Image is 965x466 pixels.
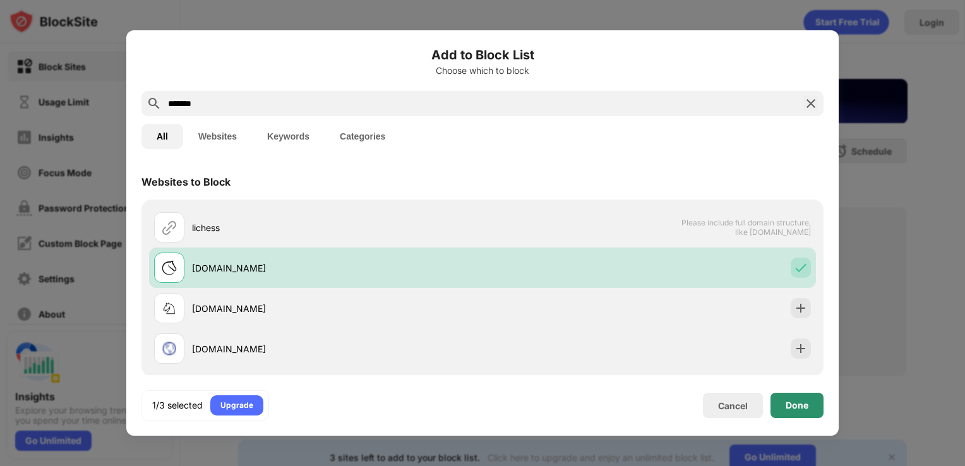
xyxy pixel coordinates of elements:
[803,96,818,111] img: search-close
[162,260,177,275] img: favicons
[162,220,177,235] img: url.svg
[141,124,183,149] button: All
[192,342,482,355] div: [DOMAIN_NAME]
[141,176,231,188] div: Websites to Block
[141,45,824,64] h6: Add to Block List
[141,66,824,76] div: Choose which to block
[718,400,748,411] div: Cancel
[786,400,808,410] div: Done
[162,301,177,316] img: favicons
[681,218,811,237] span: Please include full domain structure, like [DOMAIN_NAME]
[162,341,177,356] img: favicons
[192,221,482,234] div: lichess
[152,399,203,412] div: 1/3 selected
[252,124,325,149] button: Keywords
[325,124,400,149] button: Categories
[192,261,482,275] div: [DOMAIN_NAME]
[147,96,162,111] img: search.svg
[192,302,482,315] div: [DOMAIN_NAME]
[220,399,253,412] div: Upgrade
[183,124,252,149] button: Websites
